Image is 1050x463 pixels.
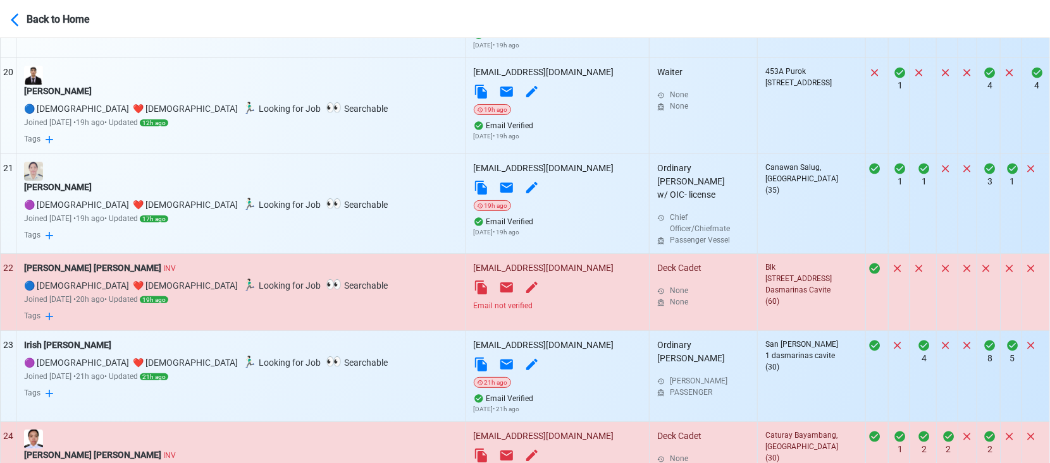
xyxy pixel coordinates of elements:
[657,339,733,398] div: Ordinary [PERSON_NAME]
[326,196,342,211] span: 👀
[1003,175,1022,188] div: 1
[474,120,642,131] div: Email Verified
[474,430,642,443] div: [EMAIL_ADDRESS][DOMAIN_NAME]
[242,101,256,114] span: 🏃🏻‍♂️
[240,358,321,368] span: Looking for Job
[140,215,168,222] span: 17h ago
[323,104,388,114] span: Searchable
[24,358,390,368] span: gender
[163,264,176,273] span: INV
[24,85,458,98] div: [PERSON_NAME]
[1025,79,1049,92] div: 4
[326,354,342,369] span: 👀
[326,100,342,115] span: 👀
[474,131,642,141] p: [DATE] • 19h ago
[765,162,841,196] div: Canawan Salug, [GEOGRAPHIC_DATA] (35)
[939,443,958,456] div: 2
[1,253,16,330] td: 22
[24,387,458,400] div: Tags
[10,4,122,33] button: Back to Home
[1,57,16,153] td: 20
[474,40,642,50] p: [DATE] • 19h ago
[242,197,256,210] span: 🏃🏻‍♂️
[891,175,910,188] div: 1
[474,377,511,388] div: 21h ago
[24,213,458,224] div: Joined [DATE] • 19h ago • Updated
[323,280,388,291] span: Searchable
[326,277,342,292] span: 👀
[657,66,733,112] div: Waiter
[913,175,936,188] div: 1
[242,355,256,368] span: 🏃🏻‍♂️
[1,153,16,253] td: 21
[474,216,642,227] div: Email Verified
[670,375,733,387] div: [PERSON_NAME]
[1003,352,1022,365] div: 5
[474,162,642,175] div: [EMAIL_ADDRESS][DOMAIN_NAME]
[980,352,1001,365] div: 8
[24,280,390,291] span: gender
[140,373,168,380] span: 21h ago
[323,358,388,368] span: Searchable
[980,79,1001,92] div: 4
[670,89,733,100] div: None
[24,294,458,305] div: Joined [DATE] • 20h ago • Updated
[474,66,642,79] div: [EMAIL_ADDRESS][DOMAIN_NAME]
[891,443,910,456] div: 1
[240,200,321,210] span: Looking for Job
[980,443,1001,456] div: 2
[163,451,176,460] span: INV
[474,262,642,275] div: [EMAIL_ADDRESS][DOMAIN_NAME]
[474,200,511,211] div: 19h ago
[980,175,1001,188] div: 3
[24,181,458,194] div: [PERSON_NAME]
[242,278,256,291] span: 🏃🏻‍♂️
[24,310,458,323] div: Tags
[913,352,936,365] div: 4
[474,104,511,115] div: 19h ago
[670,387,733,398] div: PASSENGER
[240,280,321,291] span: Looking for Job
[24,117,458,128] div: Joined [DATE] • 19h ago • Updated
[24,133,458,146] div: Tags
[24,200,390,210] span: gender
[24,262,458,275] div: [PERSON_NAME] [PERSON_NAME]
[140,119,168,126] span: 12h ago
[657,162,733,246] div: Ordinary [PERSON_NAME] w/ OIC- license
[913,443,936,456] div: 2
[1,330,16,421] td: 23
[474,393,642,404] div: Email Verified
[24,448,458,462] div: [PERSON_NAME] [PERSON_NAME]
[27,9,121,27] div: Back to Home
[670,234,733,246] div: Passenger Vessel
[240,104,321,114] span: Looking for Job
[323,200,388,210] span: Searchable
[891,79,910,92] div: 1
[24,229,458,242] div: Tags
[474,339,642,352] div: [EMAIL_ADDRESS][DOMAIN_NAME]
[670,296,733,308] div: None
[765,66,841,88] div: 453A Purok [STREET_ADDRESS]
[670,285,733,296] div: None
[657,262,733,308] div: Deck Cadet
[765,262,841,307] div: Blk [STREET_ADDRESS] Dasmarinas Cavite (60)
[670,212,733,234] div: Chief Officer/Chiefmate
[474,300,642,311] div: Email not verified
[140,296,168,303] span: 19h ago
[474,404,642,414] p: [DATE] • 21h ago
[474,227,642,237] p: [DATE] • 19h ago
[24,371,458,382] div: Joined [DATE] • 21h ago • Updated
[670,100,733,112] div: None
[765,339,841,373] div: San [PERSON_NAME] 1 dasmarinas cavite (30)
[24,104,390,114] span: gender
[24,339,458,352] div: Irish [PERSON_NAME]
